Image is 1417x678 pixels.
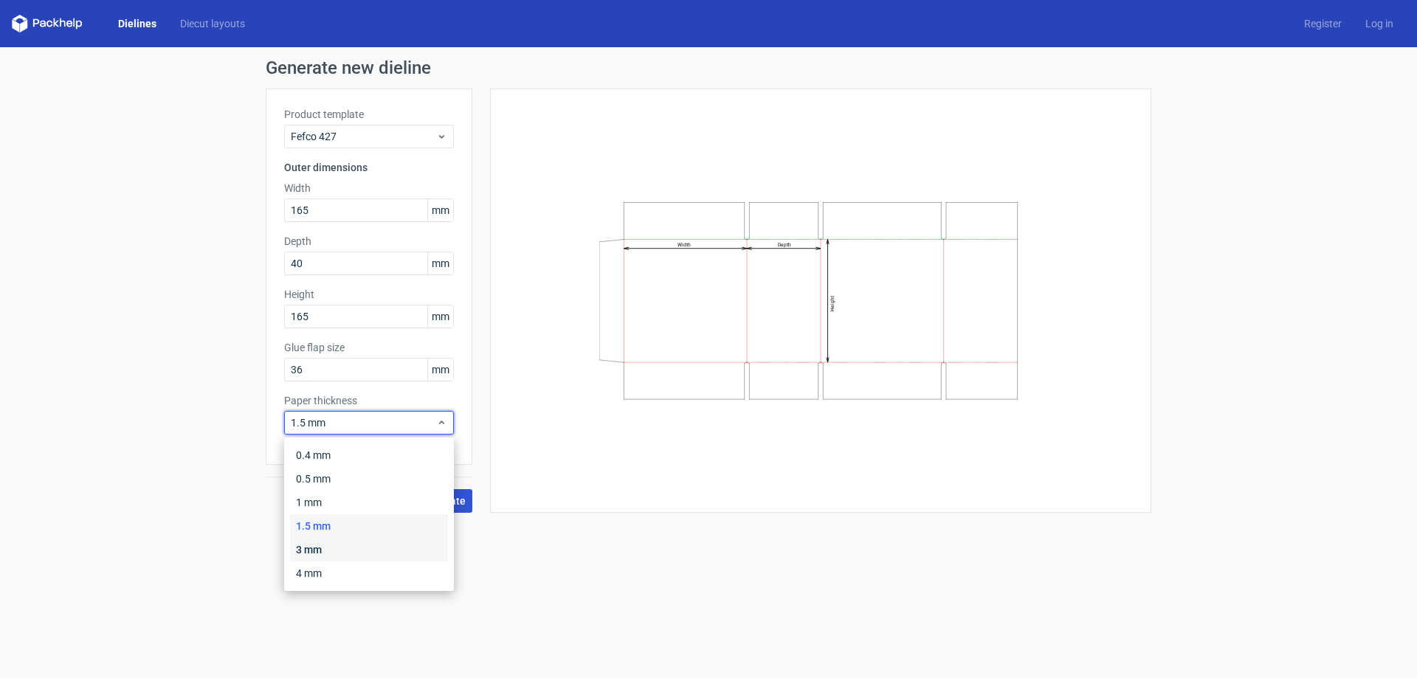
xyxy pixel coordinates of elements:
div: 1 mm [290,491,448,514]
span: mm [427,252,453,274]
label: Height [284,287,454,302]
label: Product template [284,107,454,122]
label: Paper thickness [284,393,454,408]
a: Dielines [106,16,168,31]
text: Depth [778,242,791,248]
a: Log in [1354,16,1405,31]
label: Width [284,181,454,196]
div: 0.4 mm [290,443,448,467]
h3: Outer dimensions [284,160,454,175]
span: 1.5 mm [291,415,436,430]
div: 3 mm [290,538,448,561]
label: Glue flap size [284,340,454,355]
span: Fefco 427 [291,129,436,144]
h1: Generate new dieline [266,59,1151,77]
label: Depth [284,234,454,249]
a: Diecut layouts [168,16,257,31]
span: mm [427,359,453,381]
a: Register [1292,16,1354,31]
span: mm [427,199,453,221]
text: Height [830,296,835,311]
div: 0.5 mm [290,467,448,491]
span: mm [427,305,453,328]
div: 4 mm [290,561,448,585]
div: 1.5 mm [290,514,448,538]
text: Width [678,242,691,248]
